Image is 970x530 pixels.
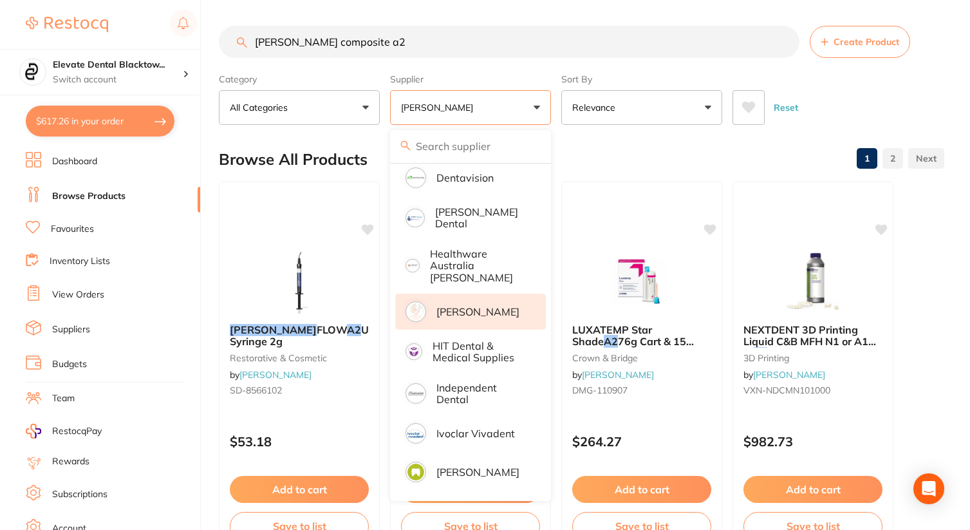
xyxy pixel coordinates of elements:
[572,101,620,114] p: Relevance
[743,353,882,363] small: 3D Printing
[390,130,551,162] input: Search supplier
[390,90,551,125] button: [PERSON_NAME]
[604,335,618,348] em: A2
[230,353,369,363] small: restorative & cosmetic
[857,146,877,171] a: 1
[20,59,46,85] img: Elevate Dental Blacktown
[743,369,825,381] span: by
[430,248,528,283] p: Healthware Australia [PERSON_NAME]
[230,384,282,396] span: SD-8566102
[834,37,899,47] span: Create Product
[230,323,317,336] em: [PERSON_NAME]
[230,323,407,348] span: Universal Syringe 2g
[572,353,711,363] small: crown & bridge
[239,369,312,381] a: [PERSON_NAME]
[390,73,551,85] label: Supplier
[767,347,799,360] span: 1000g
[53,59,183,71] h4: Elevate Dental Blacktown
[770,90,802,125] button: Reset
[230,324,369,348] b: LUNA FLOW A2 Universal Syringe 2g
[433,340,528,364] p: HIT Dental & Medical Supplies
[26,10,108,39] a: Restocq Logo
[882,146,903,171] a: 2
[317,323,347,336] span: FLOW
[810,26,910,58] button: Create Product
[743,324,882,348] b: NEXTDENT 3D Printing Liquid C&B MFH N1 or A1 to A2 1000g
[572,384,628,396] span: DMG-110907
[435,206,528,230] p: [PERSON_NAME] Dental
[26,424,102,439] a: RestocqPay
[572,324,711,348] b: LUXATEMP Star Shade A2 76g Cart & 15 Auto Mix Tips
[433,500,528,524] p: Leepac Medical and Dental
[257,249,341,314] img: LUNA FLOW A2 Universal Syringe 2g
[347,323,361,336] em: A2
[572,323,652,348] span: LUXATEMP Star Shade
[26,17,108,32] img: Restocq Logo
[230,101,293,114] p: All Categories
[407,303,424,320] img: Henry Schein Halas
[561,73,722,85] label: Sort By
[52,488,107,501] a: Subscriptions
[52,392,75,405] a: Team
[407,211,423,226] img: Erskine Dental
[51,223,94,236] a: Favourites
[407,385,424,402] img: Independent Dental
[743,434,882,449] p: $982.73
[219,90,380,125] button: All Categories
[600,249,684,314] img: LUXATEMP Star Shade A2 76g Cart & 15 Auto Mix Tips
[743,476,882,503] button: Add to cart
[52,323,90,336] a: Suppliers
[743,384,830,396] span: VXN-NDCMN101000
[572,335,694,359] span: 76g Cart & 15 Auto Mix Tips
[53,73,183,86] p: Switch account
[52,455,89,468] a: Rewards
[436,466,519,478] p: [PERSON_NAME]
[436,428,515,439] p: Ivoclar Vivadent
[26,424,41,439] img: RestocqPay
[50,255,110,268] a: Inventory Lists
[219,73,380,85] label: Category
[771,249,855,314] img: NEXTDENT 3D Printing Liquid C&B MFH N1 or A1 to A2 1000g
[52,190,126,203] a: Browse Products
[582,369,654,381] a: [PERSON_NAME]
[230,434,369,449] p: $53.18
[753,369,825,381] a: [PERSON_NAME]
[401,101,478,114] p: [PERSON_NAME]
[407,261,418,271] img: Healthware Australia Ridley
[572,476,711,503] button: Add to cart
[436,306,519,317] p: [PERSON_NAME]
[230,476,369,503] button: Add to cart
[572,434,711,449] p: $264.27
[407,464,424,480] img: Kulzer
[219,26,799,58] input: Search Products
[52,289,104,301] a: View Orders
[436,172,494,184] p: Dentavision
[913,473,944,504] div: Open Intercom Messenger
[407,169,424,186] img: Dentavision
[52,358,87,371] a: Budgets
[52,425,102,438] span: RestocqPay
[26,106,174,137] button: $617.26 in your order
[753,347,767,360] em: A2
[52,155,97,168] a: Dashboard
[407,425,424,442] img: Ivoclar Vivadent
[436,382,528,406] p: Independent Dental
[230,369,312,381] span: by
[561,90,722,125] button: Relevance
[572,369,654,381] span: by
[219,151,368,169] h2: Browse All Products
[743,323,876,360] span: NEXTDENT 3D Printing Liquid C&B MFH N1 or A1 to
[407,345,420,358] img: HIT Dental & Medical Supplies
